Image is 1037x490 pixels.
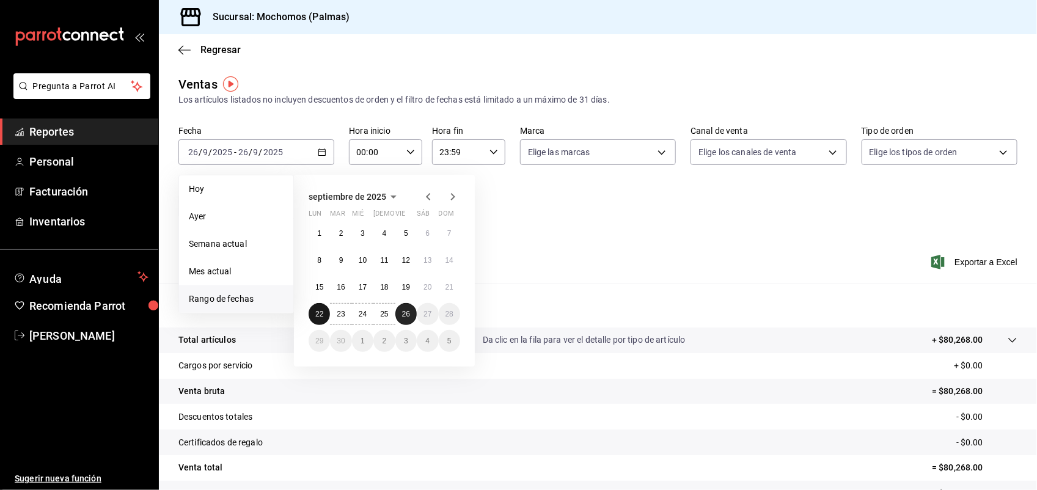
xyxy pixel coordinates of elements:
[29,213,148,230] span: Inventarios
[309,189,401,204] button: septiembre de 2025
[178,75,218,93] div: Ventas
[956,411,1017,423] p: - $0.00
[352,210,364,222] abbr: miércoles
[402,310,410,318] abbr: 26 de septiembre de 2025
[417,303,438,325] button: 27 de septiembre de 2025
[447,337,452,345] abbr: 5 de octubre de 2025
[339,229,343,238] abbr: 2 de septiembre de 2025
[932,334,983,346] p: + $80,268.00
[373,303,395,325] button: 25 de septiembre de 2025
[189,183,284,196] span: Hoy
[315,283,323,291] abbr: 15 de septiembre de 2025
[423,283,431,291] abbr: 20 de septiembre de 2025
[29,298,148,314] span: Recomienda Parrot
[263,147,284,157] input: ----
[445,283,453,291] abbr: 21 de septiembre de 2025
[339,256,343,265] abbr: 9 de septiembre de 2025
[309,249,330,271] button: 8 de septiembre de 2025
[349,127,422,136] label: Hora inicio
[189,238,284,250] span: Semana actual
[404,337,408,345] abbr: 3 de octubre de 2025
[483,334,686,346] p: Da clic en la fila para ver el detalle por tipo de artículo
[932,461,1017,474] p: = $80,268.00
[691,127,846,136] label: Canal de venta
[178,93,1017,106] div: Los artículos listados no incluyen descuentos de orden y el filtro de fechas está limitado a un m...
[359,310,367,318] abbr: 24 de septiembre de 2025
[29,123,148,140] span: Reportes
[188,147,199,157] input: --
[373,222,395,244] button: 4 de septiembre de 2025
[432,127,505,136] label: Hora fin
[189,265,284,278] span: Mes actual
[309,210,321,222] abbr: lunes
[439,249,460,271] button: 14 de septiembre de 2025
[223,76,238,92] img: Tooltip marker
[29,269,133,284] span: Ayuda
[178,411,252,423] p: Descuentos totales
[417,330,438,352] button: 4 de octubre de 2025
[330,276,351,298] button: 16 de septiembre de 2025
[698,146,796,158] span: Elige los canales de venta
[395,210,405,222] abbr: viernes
[352,330,373,352] button: 1 de octubre de 2025
[373,330,395,352] button: 2 de octubre de 2025
[309,303,330,325] button: 22 de septiembre de 2025
[439,210,454,222] abbr: domingo
[29,183,148,200] span: Facturación
[395,330,417,352] button: 3 de octubre de 2025
[956,436,1017,449] p: - $0.00
[249,147,252,157] span: /
[520,127,676,136] label: Marca
[395,222,417,244] button: 5 de septiembre de 2025
[317,256,321,265] abbr: 8 de septiembre de 2025
[178,334,236,346] p: Total artículos
[439,330,460,352] button: 5 de octubre de 2025
[395,303,417,325] button: 26 de septiembre de 2025
[309,222,330,244] button: 1 de septiembre de 2025
[309,192,386,202] span: septiembre de 2025
[200,44,241,56] span: Regresar
[317,229,321,238] abbr: 1 de septiembre de 2025
[380,256,388,265] abbr: 11 de septiembre de 2025
[29,327,148,344] span: [PERSON_NAME]
[380,283,388,291] abbr: 18 de septiembre de 2025
[234,147,236,157] span: -
[9,89,150,101] a: Pregunta a Parrot AI
[134,32,144,42] button: open_drawer_menu
[417,222,438,244] button: 6 de septiembre de 2025
[423,256,431,265] abbr: 13 de septiembre de 2025
[402,256,410,265] abbr: 12 de septiembre de 2025
[383,337,387,345] abbr: 2 de octubre de 2025
[359,283,367,291] abbr: 17 de septiembre de 2025
[395,276,417,298] button: 19 de septiembre de 2025
[361,229,365,238] abbr: 3 de septiembre de 2025
[361,337,365,345] abbr: 1 de octubre de 2025
[203,10,350,24] h3: Sucursal: Mochomos (Palmas)
[423,310,431,318] abbr: 27 de septiembre de 2025
[208,147,212,157] span: /
[202,147,208,157] input: --
[417,276,438,298] button: 20 de septiembre de 2025
[309,330,330,352] button: 29 de septiembre de 2025
[934,255,1017,269] button: Exportar a Excel
[189,210,284,223] span: Ayer
[447,229,452,238] abbr: 7 de septiembre de 2025
[395,249,417,271] button: 12 de septiembre de 2025
[352,222,373,244] button: 3 de septiembre de 2025
[445,256,453,265] abbr: 14 de septiembre de 2025
[373,276,395,298] button: 18 de septiembre de 2025
[380,310,388,318] abbr: 25 de septiembre de 2025
[352,276,373,298] button: 17 de septiembre de 2025
[178,127,334,136] label: Fecha
[29,153,148,170] span: Personal
[359,256,367,265] abbr: 10 de septiembre de 2025
[315,310,323,318] abbr: 22 de septiembre de 2025
[330,330,351,352] button: 30 de septiembre de 2025
[259,147,263,157] span: /
[178,436,263,449] p: Certificados de regalo
[445,310,453,318] abbr: 28 de septiembre de 2025
[932,385,1017,398] p: = $80,268.00
[352,303,373,325] button: 24 de septiembre de 2025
